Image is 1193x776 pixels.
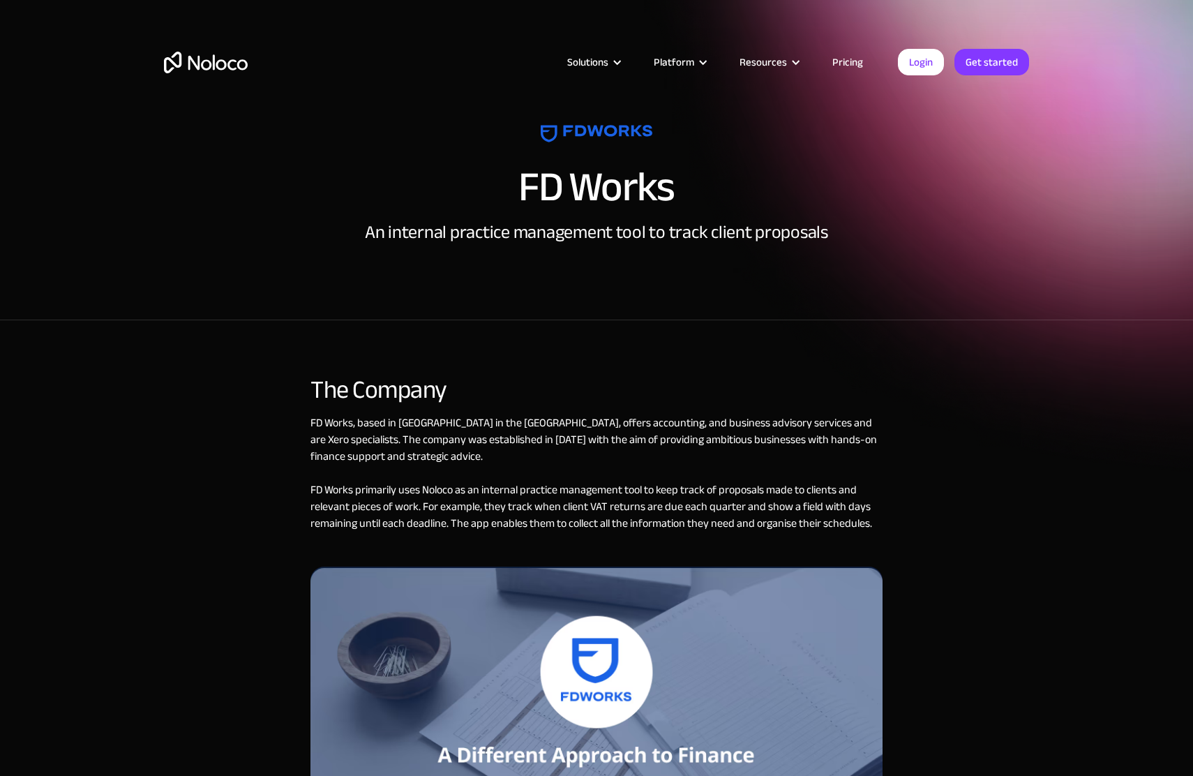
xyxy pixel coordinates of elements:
[365,222,828,243] div: An internal practice management tool to track client proposals
[815,53,880,71] a: Pricing
[567,53,608,71] div: Solutions
[164,52,248,73] a: home
[518,166,675,208] h1: FD Works
[954,49,1029,75] a: Get started
[898,49,944,75] a: Login
[310,376,883,404] div: The Company
[310,415,883,567] div: FD Works, based in [GEOGRAPHIC_DATA] in the [GEOGRAPHIC_DATA], offers accounting, and business ad...
[550,53,636,71] div: Solutions
[722,53,815,71] div: Resources
[654,53,694,71] div: Platform
[740,53,787,71] div: Resources
[636,53,722,71] div: Platform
